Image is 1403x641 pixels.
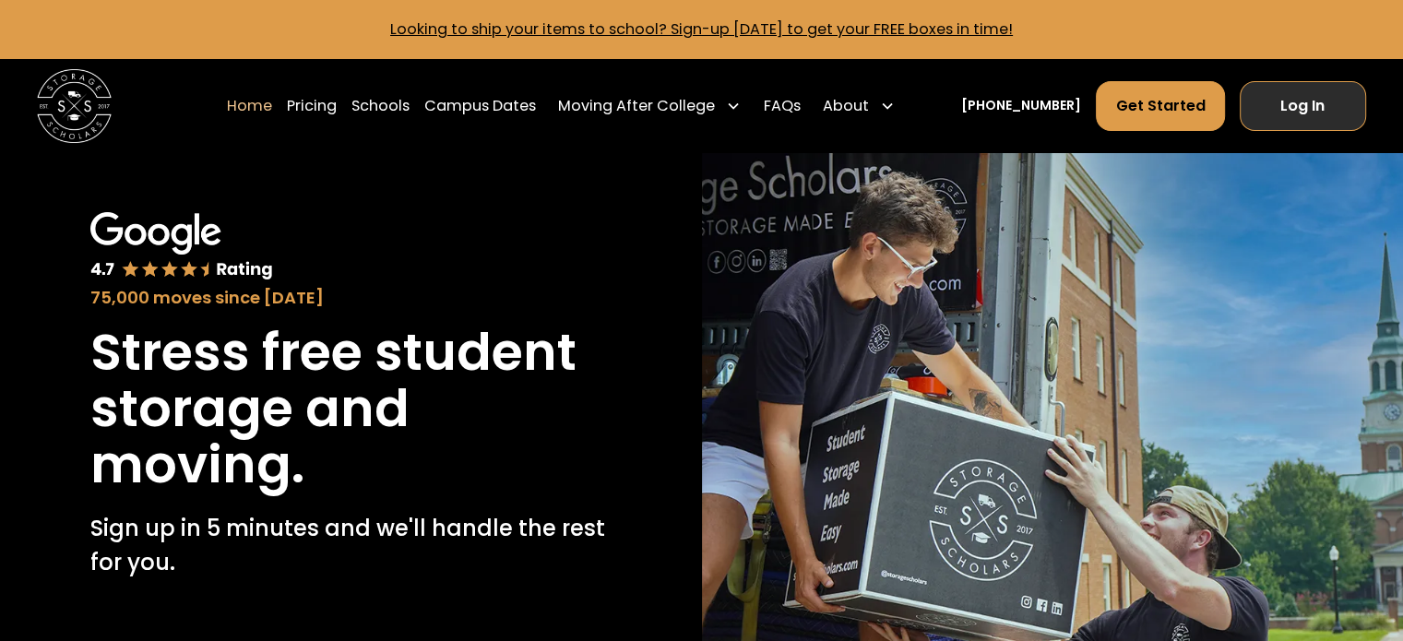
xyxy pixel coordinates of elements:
div: About [823,95,869,117]
a: Schools [351,80,410,132]
a: Log In [1240,81,1366,131]
a: home [37,69,112,144]
h1: Stress free student storage and moving. [90,325,611,493]
a: Home [227,80,272,132]
a: FAQs [763,80,800,132]
a: Get Started [1096,81,1224,131]
img: Google 4.7 star rating [90,212,272,282]
a: [PHONE_NUMBER] [961,96,1081,115]
div: 75,000 moves since [DATE] [90,285,611,310]
p: Sign up in 5 minutes and we'll handle the rest for you. [90,512,611,579]
img: Storage Scholars main logo [37,69,112,144]
div: Moving After College [558,95,715,117]
a: Pricing [287,80,337,132]
div: About [815,80,902,132]
div: Moving After College [551,80,748,132]
a: Looking to ship your items to school? Sign-up [DATE] to get your FREE boxes in time! [390,18,1013,40]
a: Campus Dates [424,80,536,132]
